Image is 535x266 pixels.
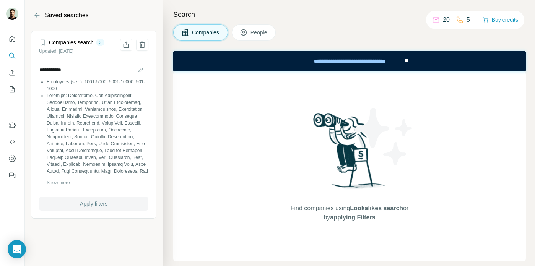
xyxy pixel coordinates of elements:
div: Open Intercom Messenger [8,240,26,258]
span: Find companies using or by [288,204,411,222]
p: 5 [467,15,470,24]
img: Avatar [6,8,18,20]
span: applying Filters [330,214,375,221]
button: Use Surfe API [6,135,18,149]
li: Employees (size): 1001-5000, 5001-10000, 501-1000 [47,78,148,92]
small: Updated: [DATE] [39,49,73,54]
span: People [250,29,268,36]
button: Show more [47,179,70,186]
button: Search [6,49,18,63]
button: Delete saved search [136,39,148,51]
input: Search name [39,65,148,75]
button: Buy credits [483,15,518,25]
span: Apply filters [80,200,107,208]
img: Surfe Illustration - Stars [350,102,418,171]
p: 20 [443,15,450,24]
h4: Companies search [49,39,94,46]
button: Quick start [6,32,18,46]
span: Lookalikes search [350,205,403,211]
h2: Saved searches [45,11,89,20]
button: Back [31,9,43,21]
h4: Search [173,9,526,20]
button: My lists [6,83,18,96]
button: Share filters [120,39,132,51]
iframe: Banner [173,51,526,71]
div: 3 [96,39,105,46]
span: Companies [192,29,220,36]
button: Dashboard [6,152,18,165]
button: Enrich CSV [6,66,18,79]
button: Use Surfe on LinkedIn [6,118,18,132]
img: Surfe Illustration - Woman searching with binoculars [310,111,389,196]
button: Apply filters [39,197,148,211]
button: Feedback [6,169,18,182]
